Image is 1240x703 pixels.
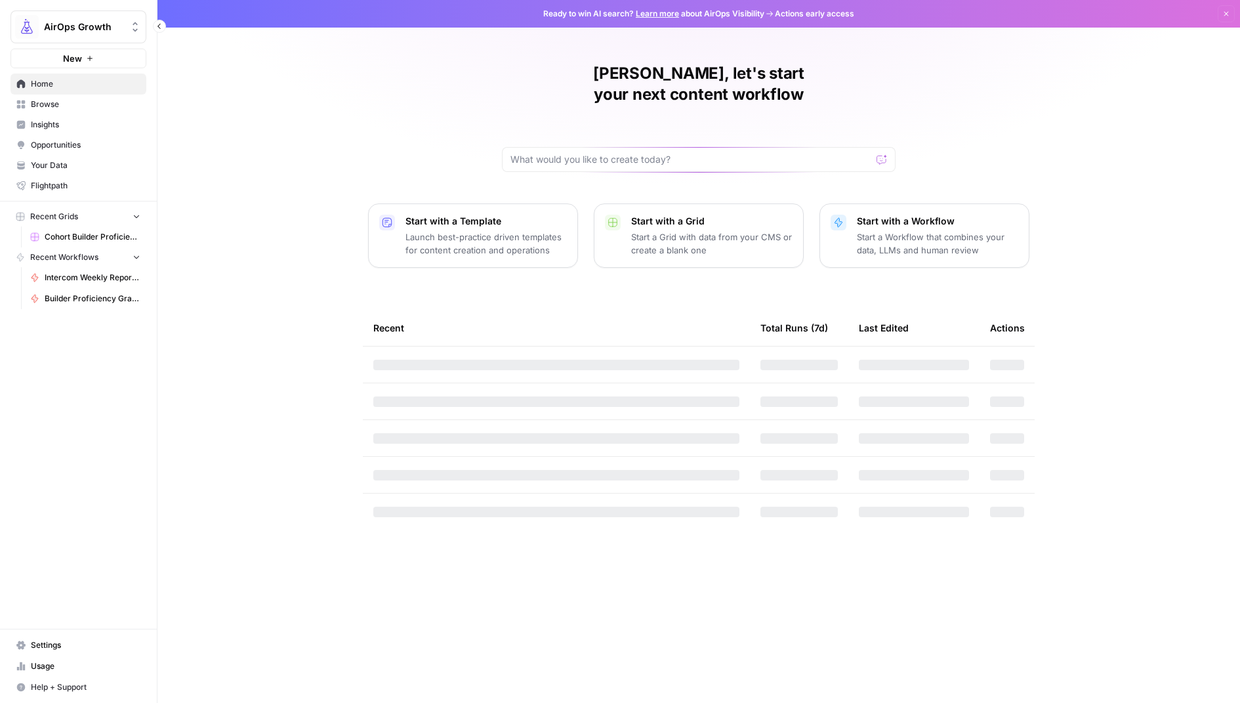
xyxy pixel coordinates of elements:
button: Recent Grids [10,207,146,226]
a: Browse [10,94,146,115]
div: Actions [990,310,1025,346]
p: Start with a Template [405,215,567,228]
p: Launch best-practice driven templates for content creation and operations [405,230,567,257]
a: Builder Proficiency Grader [24,288,146,309]
a: Settings [10,635,146,656]
span: Cohort Builder Proficiency Scorer [45,231,140,243]
div: Last Edited [859,310,909,346]
a: Intercom Weekly Report to Slack [24,267,146,288]
button: Help + Support [10,677,146,698]
button: Start with a TemplateLaunch best-practice driven templates for content creation and operations [368,203,578,268]
button: Start with a GridStart a Grid with data from your CMS or create a blank one [594,203,804,268]
a: Your Data [10,155,146,176]
span: Home [31,78,140,90]
span: Recent Grids [30,211,78,223]
a: Learn more [636,9,679,18]
a: Insights [10,114,146,135]
button: Workspace: AirOps Growth [10,11,146,43]
div: Total Runs (7d) [760,310,828,346]
div: Recent [373,310,739,346]
a: Cohort Builder Proficiency Scorer [24,226,146,247]
p: Start a Workflow that combines your data, LLMs and human review [857,230,1018,257]
span: Browse [31,98,140,110]
span: Intercom Weekly Report to Slack [45,272,140,284]
p: Start with a Grid [631,215,793,228]
span: Usage [31,660,140,672]
a: Flightpath [10,175,146,196]
a: Home [10,74,146,95]
a: Usage [10,656,146,677]
span: Opportunities [31,139,140,151]
span: Recent Workflows [30,251,98,263]
span: Flightpath [31,180,140,192]
span: New [63,52,82,65]
h1: [PERSON_NAME], let's start your next content workflow [502,63,896,105]
span: Actions early access [775,8,854,20]
a: Opportunities [10,135,146,156]
span: Help + Support [31,681,140,693]
p: Start with a Workflow [857,215,1018,228]
span: Settings [31,639,140,651]
button: Start with a WorkflowStart a Workflow that combines your data, LLMs and human review [819,203,1029,268]
p: Start a Grid with data from your CMS or create a blank one [631,230,793,257]
span: AirOps Growth [44,20,123,33]
img: AirOps Growth Logo [15,15,39,39]
span: Ready to win AI search? about AirOps Visibility [543,8,764,20]
span: Builder Proficiency Grader [45,293,140,305]
input: What would you like to create today? [510,153,871,166]
span: Your Data [31,160,140,171]
button: Recent Workflows [10,247,146,267]
button: New [10,49,146,68]
span: Insights [31,119,140,131]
